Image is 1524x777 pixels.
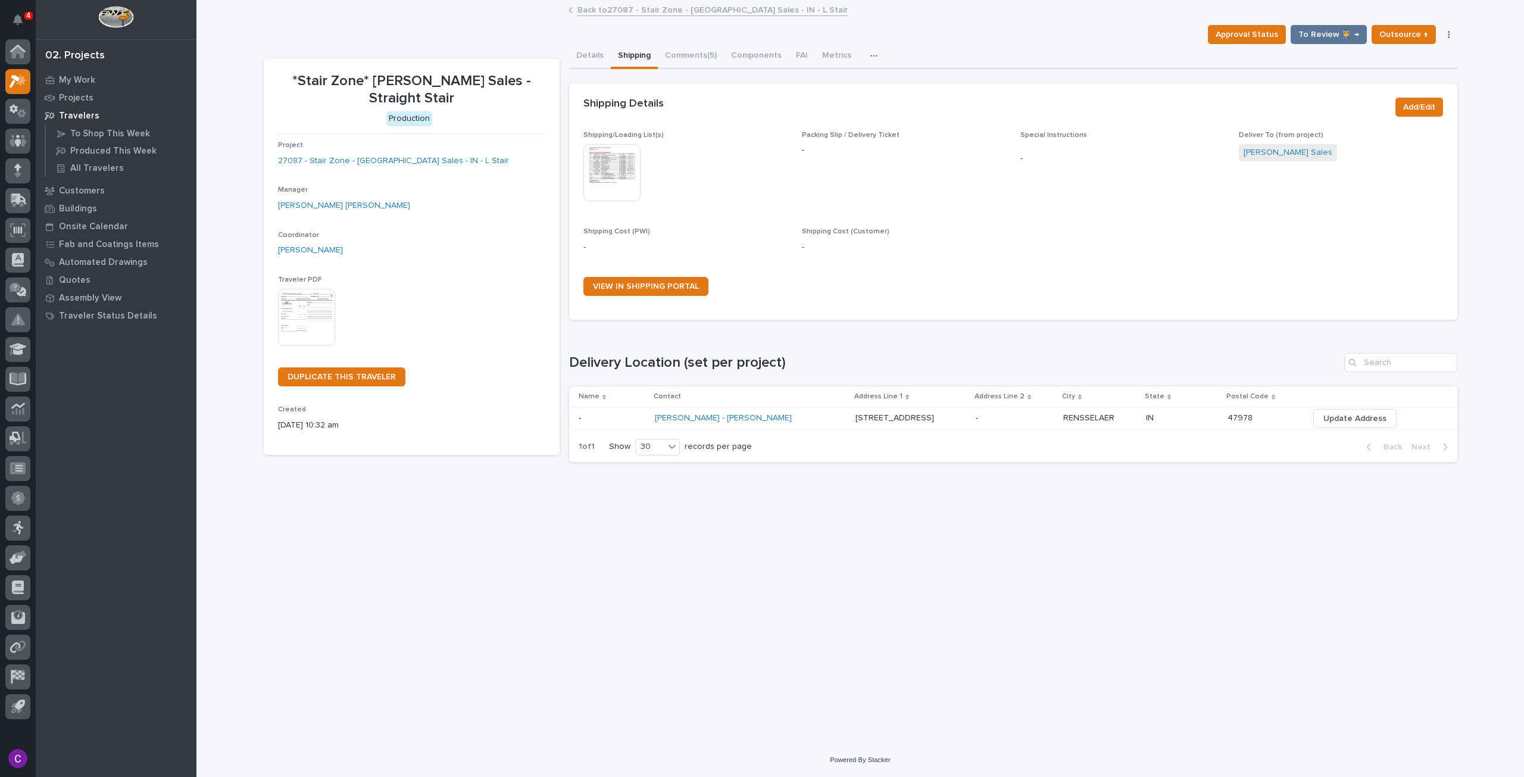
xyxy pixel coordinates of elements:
span: VIEW IN SHIPPING PORTAL [593,282,699,291]
span: DUPLICATE THIS TRAVELER [288,373,396,381]
p: RENSSELAER [1063,411,1117,423]
div: Notifications4 [15,14,30,33]
a: Travelers [36,107,196,124]
p: Address Line 2 [975,390,1025,403]
p: Assembly View [59,293,121,304]
p: 4 [26,11,30,20]
p: City [1062,390,1075,403]
a: [PERSON_NAME] Sales [1244,146,1332,159]
a: To Shop This Week [46,125,196,142]
a: Automated Drawings [36,253,196,271]
h1: Delivery Location (set per project) [569,354,1339,372]
button: Outsource ↑ [1372,25,1436,44]
p: - [1020,152,1225,165]
button: users-avatar [5,746,30,771]
p: - [976,411,980,423]
p: - [579,411,584,423]
p: Travelers [59,111,99,121]
p: Projects [59,93,93,104]
p: Customers [59,186,105,196]
span: Update Address [1323,411,1386,426]
img: Workspace Logo [98,6,133,28]
span: Manager [278,186,308,194]
button: To Review 👨‍🏭 → [1291,25,1367,44]
button: Components [724,44,789,69]
p: Buildings [59,204,97,214]
span: Shipping Cost (Customer) [802,228,889,235]
a: 27087 - Stair Zone - [GEOGRAPHIC_DATA] Sales - IN - L Stair [278,155,509,167]
button: Approval Status [1208,25,1286,44]
a: My Work [36,71,196,89]
p: Name [579,390,599,403]
button: Update Address [1313,409,1397,428]
p: Contact [654,390,681,403]
button: Metrics [815,44,858,69]
span: Add/Edit [1403,100,1435,114]
a: Powered By Stacker [830,756,890,763]
p: Fab and Coatings Items [59,239,159,250]
a: [PERSON_NAME] [PERSON_NAME] [278,199,410,212]
p: State [1145,390,1164,403]
p: All Travelers [70,163,124,174]
a: [PERSON_NAME] [278,244,343,257]
a: Back to27087 - Stair Zone - [GEOGRAPHIC_DATA] Sales - IN - L Stair [577,2,848,16]
a: Produced This Week [46,142,196,159]
span: Coordinator [278,232,319,239]
p: *Stair Zone* [PERSON_NAME] Sales - Straight Stair [278,73,545,107]
button: Notifications [5,7,30,32]
a: VIEW IN SHIPPING PORTAL [583,277,708,296]
div: Production [386,111,432,126]
span: Special Instructions [1020,132,1087,139]
span: Next [1411,442,1438,453]
span: Traveler PDF [278,276,322,283]
span: Deliver To (from project) [1239,132,1323,139]
p: [DATE] 10:32 am [278,419,545,432]
span: Approval Status [1216,27,1278,42]
span: Shipping Cost (PWI) [583,228,650,235]
p: records per page [685,442,752,452]
a: All Travelers [46,160,196,176]
a: Fab and Coatings Items [36,235,196,253]
button: Shipping [611,44,658,69]
button: Comments (5) [658,44,724,69]
span: Outsource ↑ [1379,27,1428,42]
span: Shipping/Loading List(s) [583,132,664,139]
a: Traveler Status Details [36,307,196,324]
p: Traveler Status Details [59,311,157,322]
button: Next [1407,442,1457,453]
p: - [583,241,788,254]
p: Address Line 1 [854,390,902,403]
p: Automated Drawings [59,257,148,268]
button: Back [1357,442,1407,453]
p: My Work [59,75,95,86]
p: IN [1146,411,1156,423]
p: 1 of 1 [569,432,604,461]
span: To Review 👨‍🏭 → [1298,27,1359,42]
span: Packing Slip / Delivery Ticket [802,132,900,139]
a: Onsite Calendar [36,217,196,235]
p: - [802,144,1006,157]
a: Buildings [36,199,196,217]
p: Postal Code [1226,390,1269,403]
p: Onsite Calendar [59,221,128,232]
p: Quotes [59,275,90,286]
p: 47978 [1228,411,1255,423]
tr: -- [PERSON_NAME] - [PERSON_NAME] [STREET_ADDRESS][STREET_ADDRESS] -- RENSSELAERRENSSELAER ININ 47... [569,407,1457,429]
span: Created [278,406,306,413]
button: Add/Edit [1395,98,1443,117]
div: 30 [636,441,664,453]
p: Produced This Week [70,146,157,157]
a: Projects [36,89,196,107]
p: [STREET_ADDRESS] [855,411,936,423]
a: Assembly View [36,289,196,307]
a: Customers [36,182,196,199]
p: Show [609,442,630,452]
span: Project [278,142,303,149]
h2: Shipping Details [583,98,664,111]
a: DUPLICATE THIS TRAVELER [278,367,405,386]
input: Search [1344,353,1457,372]
a: Quotes [36,271,196,289]
span: Back [1376,442,1402,453]
p: To Shop This Week [70,129,150,139]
